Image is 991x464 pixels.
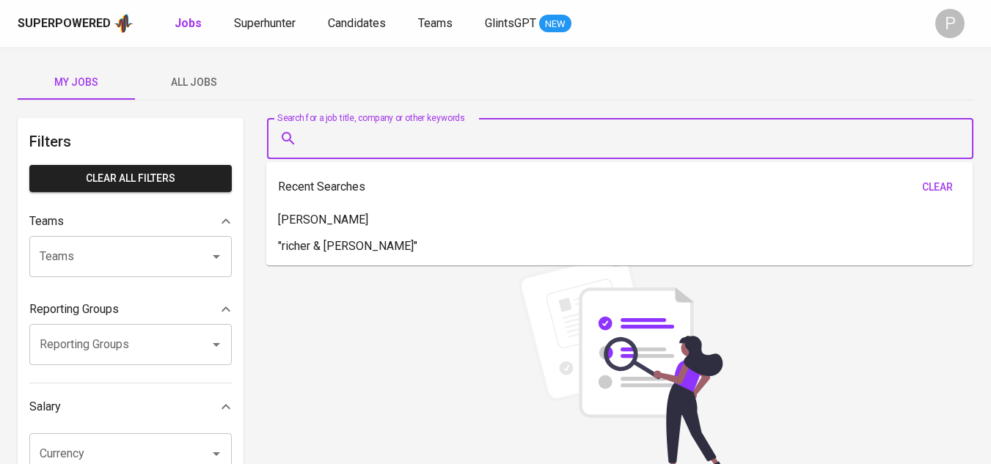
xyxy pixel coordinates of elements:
b: Jobs [175,16,202,30]
p: Salary [29,398,61,416]
a: Superpoweredapp logo [18,12,134,34]
span: Clear All filters [41,169,220,188]
div: Salary [29,392,232,421]
a: Candidates [328,15,389,33]
a: Teams [418,15,456,33]
p: Reporting Groups [29,301,119,318]
span: Candidates [328,16,386,30]
p: [PERSON_NAME] [278,211,368,229]
span: NEW [539,17,571,32]
div: Reporting Groups [29,295,232,324]
h6: Filters [29,130,232,153]
div: Teams [29,207,232,236]
button: Open [206,443,227,464]
img: app logo [114,12,134,34]
span: GlintsGPT [485,16,536,30]
div: P [935,9,965,38]
span: All Jobs [144,73,244,92]
span: clear [920,178,955,196]
span: My Jobs [26,73,126,92]
button: Clear All filters [29,165,232,192]
div: Recent Searches [278,174,961,201]
a: Superhunter [234,15,299,33]
a: Jobs [175,15,205,33]
p: Teams [29,213,64,230]
span: Superhunter [234,16,296,30]
span: Teams [418,16,453,30]
button: Open [206,334,227,355]
div: Superpowered [18,15,111,32]
a: GlintsGPT NEW [485,15,571,33]
p: "richer & [PERSON_NAME]" [278,237,417,255]
button: clear [914,174,961,201]
button: Open [206,246,227,267]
